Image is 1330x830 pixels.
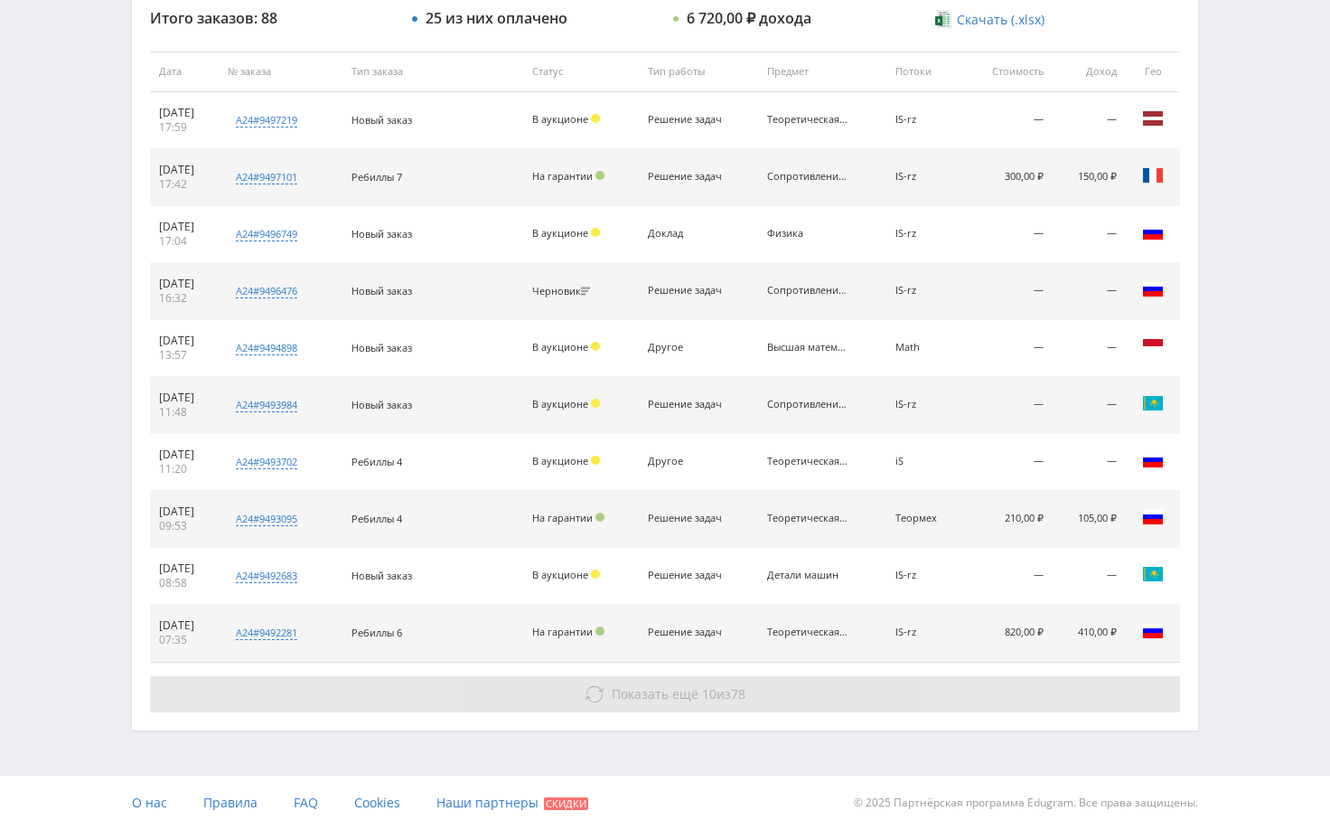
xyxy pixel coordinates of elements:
[354,794,400,811] span: Cookies
[159,220,210,234] div: [DATE]
[1142,506,1164,528] img: rus.png
[159,576,210,590] div: 08:58
[532,226,588,240] span: В аукционе
[532,625,593,638] span: На гарантии
[648,513,729,524] div: Решение задач
[236,341,297,355] div: a24#9494898
[532,169,593,183] span: На гарантии
[294,794,318,811] span: FAQ
[895,399,954,410] div: IS-rz
[159,163,210,177] div: [DATE]
[236,227,297,241] div: a24#9496749
[591,570,600,579] span: Холд
[354,776,400,830] a: Cookies
[767,171,848,183] div: Сопротивление материалов
[895,171,954,183] div: IS-rz
[935,11,1044,29] a: Скачать (.xlsx)
[351,569,412,582] span: Новый заказ
[895,114,954,126] div: IS-rz
[767,228,848,240] div: Физика
[159,561,210,576] div: [DATE]
[591,342,600,351] span: Холд
[612,685,698,703] span: Показать ещё
[595,513,604,522] span: Подтвержден
[687,10,811,26] div: 6 720,00 ₽ дохода
[159,448,210,462] div: [DATE]
[1053,52,1126,92] th: Доход
[159,291,210,306] div: 16:32
[351,341,412,354] span: Новый заказ
[702,685,717,703] span: 10
[767,513,848,524] div: Теоретическая механика
[236,455,297,469] div: a24#9493702
[895,456,954,467] div: iS
[159,234,210,249] div: 17:04
[236,569,297,583] div: a24#9492683
[963,434,1053,491] td: —
[895,342,954,354] div: Math
[159,618,210,633] div: [DATE]
[532,112,588,126] span: В аукционе
[523,52,640,92] th: Статус
[595,627,604,636] span: Подтвержден
[351,398,412,411] span: Новый заказ
[895,228,954,240] div: IS-rz
[159,334,210,348] div: [DATE]
[963,92,1053,149] td: —
[648,399,729,410] div: Решение задач
[1053,320,1126,377] td: —
[648,285,729,297] div: Решение задач
[532,397,588,410] span: В аукционе
[236,626,297,640] div: a24#9492281
[159,348,210,363] div: 13:57
[132,776,167,830] a: О нас
[648,114,729,126] div: Решение задач
[886,52,963,92] th: Потоки
[1126,52,1180,92] th: Гео
[159,277,210,291] div: [DATE]
[236,113,297,127] div: a24#9497219
[203,794,258,811] span: Правила
[351,227,412,241] span: Новый заказ
[219,52,342,92] th: № заказа
[767,285,848,297] div: Сопротивление материалов
[342,52,523,92] th: Тип заказа
[159,106,210,120] div: [DATE]
[963,52,1053,92] th: Стоимость
[963,377,1053,434] td: —
[351,113,412,127] span: Новый заказ
[159,505,210,519] div: [DATE]
[895,570,954,581] div: IS-rz
[150,52,219,92] th: Дата
[648,342,729,354] div: Другое
[963,491,1053,548] td: 210,00 ₽
[1053,149,1126,206] td: 150,00 ₽
[544,797,588,810] span: Скидки
[595,171,604,180] span: Подтвержден
[1142,108,1164,129] img: lva.png
[895,627,954,638] div: IS-rz
[674,776,1198,830] div: © 2025 Партнёрская программа Edugram. Все права защищены.
[767,114,848,126] div: Теоретическая механика
[648,456,729,467] div: Другое
[591,456,600,465] span: Холд
[1142,392,1164,414] img: kaz.png
[159,120,210,135] div: 17:59
[159,405,210,420] div: 11:48
[236,512,297,526] div: a24#9493095
[436,794,539,811] span: Наши партнеры
[963,206,1053,263] td: —
[150,10,394,26] div: Итого заказов: 88
[150,676,1180,712] button: Показать ещё 10из78
[351,455,402,468] span: Ребиллы 4
[648,228,729,240] div: Доклад
[1142,620,1164,642] img: rus.png
[1142,449,1164,471] img: rus.png
[963,605,1053,662] td: 820,00 ₽
[132,794,167,811] span: О нас
[963,263,1053,320] td: —
[767,627,848,638] div: Теоретическая механика
[767,570,848,581] div: Детали машин
[1053,491,1126,548] td: 105,00 ₽
[203,776,258,830] a: Правила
